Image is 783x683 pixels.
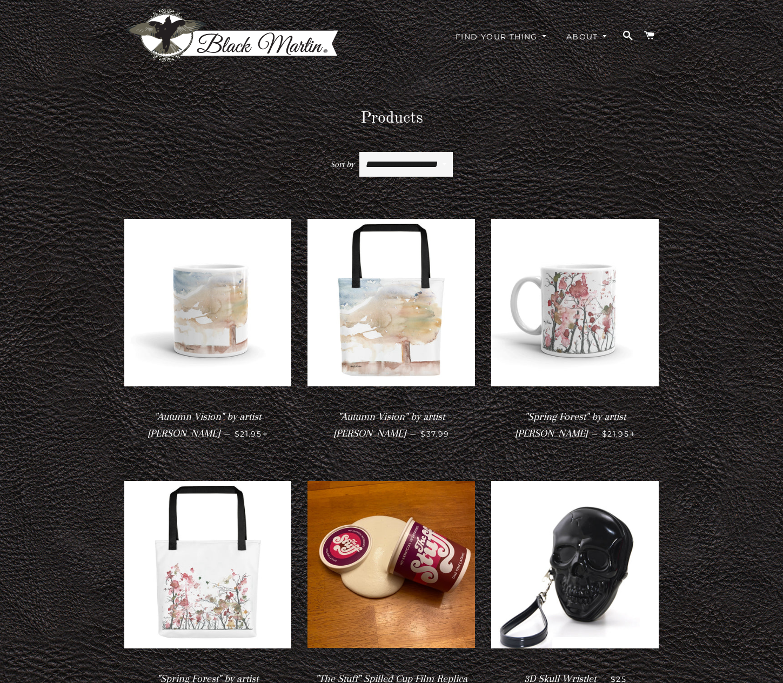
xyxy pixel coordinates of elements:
img: "Autumn Vision" by artist Amy Martin - Mug [124,219,292,386]
a: "Autumn Vision" by artist Amy Martin - Mug [124,204,292,401]
span: — [224,429,230,439]
span: "Autumn Vision" by artist [PERSON_NAME] [148,411,261,439]
span: Sort by [330,159,354,169]
a: "Autumn Vision" by artist Amy Martin - Tote bag [307,204,475,401]
span: $37.99 [420,429,449,439]
a: "Autumn Vision" by artist [PERSON_NAME] — $37.99 [307,401,475,450]
a: "Spring Forest" by artist Amy Martin - Mug [491,204,659,401]
img: Black Martin [124,8,340,64]
img: 3D Skull Wristlet [491,481,659,648]
img: "Spring Forest" by artist Amy Martin - Mug [491,219,659,386]
img: "The Stuff" Spilled Cup Film Replica [307,481,475,648]
span: $21.95 [602,429,635,439]
a: "Spring Forest" by artist Amy Martin - Tote bag [124,466,292,664]
a: About [558,23,617,51]
a: "Autumn Vision" by artist [PERSON_NAME] — $21.95 [124,401,292,450]
span: $21.95 [235,429,268,439]
img: "Spring Forest" by artist Amy Martin - Tote bag [124,481,292,648]
span: "Spring Forest" by artist [PERSON_NAME] [515,411,626,439]
a: "The Stuff" Spilled Cup Film Replica [307,466,475,664]
span: — [592,429,598,439]
img: "Autumn Vision" by artist Amy Martin - Tote bag [307,219,475,386]
h1: Products [124,107,659,130]
a: 3D Skull Wristlet [491,466,659,664]
span: — [410,429,416,439]
a: Find Your Thing [447,23,556,51]
a: "Spring Forest" by artist [PERSON_NAME] — $21.95 [491,401,659,450]
span: "Autumn Vision" by artist [PERSON_NAME] [333,411,445,439]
